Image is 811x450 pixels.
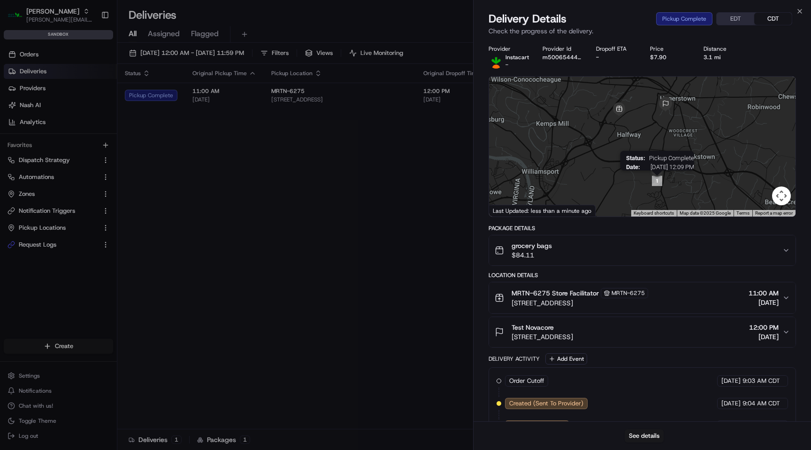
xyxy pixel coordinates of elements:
[19,136,72,146] span: Knowledge Base
[721,377,741,385] span: [DATE]
[543,45,581,53] div: Provider Id
[626,163,640,171] span: Date :
[489,45,528,53] div: Provider
[489,235,796,265] button: grocery bags$84.11
[512,298,648,308] span: [STREET_ADDRESS]
[505,61,508,69] span: -
[643,163,694,171] span: [DATE] 12:09 PM
[704,45,742,53] div: Distance
[742,377,780,385] span: 9:03 AM CDT
[512,323,554,332] span: Test Novacore
[512,288,599,298] span: MRTN-6275 Store Facilitator
[704,54,742,61] div: 3.1 mi
[489,317,796,347] button: Test Novacore[STREET_ADDRESS]12:00 PM[DATE]
[755,210,793,216] a: Report a map error
[626,155,645,162] span: Status :
[649,155,694,162] span: Pickup Complete
[32,99,119,107] div: We're available if you need us!
[505,54,529,61] span: Instacart
[489,11,566,26] span: Delivery Details
[596,54,635,61] div: -
[489,225,796,232] div: Package Details
[650,54,689,61] div: $7.90
[9,90,26,107] img: 1736555255976-a54dd68f-1ca7-489b-9aae-adbdc363a1c4
[652,176,662,186] div: 1
[491,204,522,217] img: Google
[491,204,522,217] a: Open this area in Google Maps (opens a new window)
[32,90,154,99] div: Start new chat
[749,298,779,307] span: [DATE]
[24,61,155,70] input: Clear
[721,399,741,408] span: [DATE]
[509,377,544,385] span: Order Cutoff
[650,45,689,53] div: Price
[9,137,17,145] div: 📗
[545,353,587,365] button: Add Event
[489,272,796,279] div: Location Details
[489,282,796,313] button: MRTN-6275 Store FacilitatorMRTN-6275[STREET_ADDRESS]11:00 AM[DATE]
[625,429,664,442] button: See details
[543,54,581,61] button: m500654448
[680,210,731,216] span: Map data ©2025 Google
[79,137,87,145] div: 💻
[736,210,750,216] a: Terms (opens in new tab)
[509,399,583,408] span: Created (Sent To Provider)
[512,332,573,341] span: [STREET_ADDRESS]
[76,132,154,149] a: 💻API Documentation
[6,132,76,149] a: 📗Knowledge Base
[717,13,754,25] button: EDT
[742,399,780,408] span: 9:04 AM CDT
[749,332,779,341] span: [DATE]
[9,9,28,28] img: Nash
[749,288,779,298] span: 11:00 AM
[89,136,151,146] span: API Documentation
[489,205,596,217] div: Last Updated: less than a minute ago
[93,159,114,166] span: Pylon
[749,323,779,332] span: 12:00 PM
[512,241,552,250] span: grocery bags
[489,355,540,363] div: Delivery Activity
[754,13,792,25] button: CDT
[772,186,791,205] button: Map camera controls
[489,26,796,36] p: Check the progress of the delivery.
[596,45,635,53] div: Dropoff ETA
[489,54,504,69] img: instacart_logo.png
[66,159,114,166] a: Powered byPylon
[512,250,552,260] span: $84.11
[9,38,171,53] p: Welcome 👋
[612,289,645,297] span: MRTN-6275
[160,93,171,104] button: Start new chat
[634,210,674,217] button: Keyboard shortcuts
